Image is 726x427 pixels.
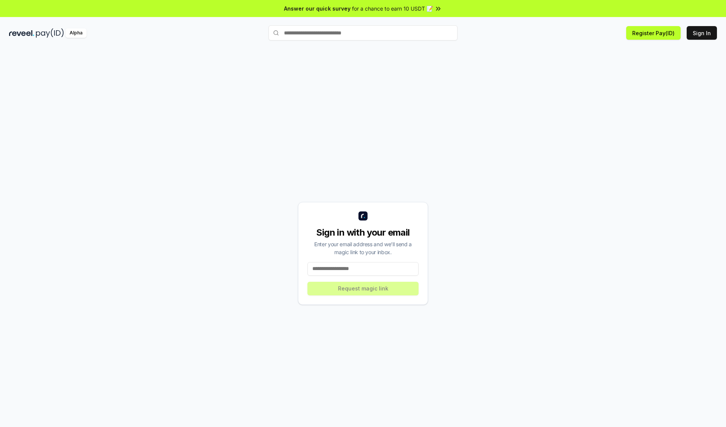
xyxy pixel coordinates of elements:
span: for a chance to earn 10 USDT 📝 [352,5,433,12]
span: Answer our quick survey [284,5,351,12]
button: Sign In [687,26,717,40]
div: Enter your email address and we’ll send a magic link to your inbox. [307,240,419,256]
div: Sign in with your email [307,227,419,239]
div: Alpha [65,28,87,38]
img: reveel_dark [9,28,34,38]
button: Register Pay(ID) [626,26,681,40]
img: logo_small [358,211,368,220]
img: pay_id [36,28,64,38]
